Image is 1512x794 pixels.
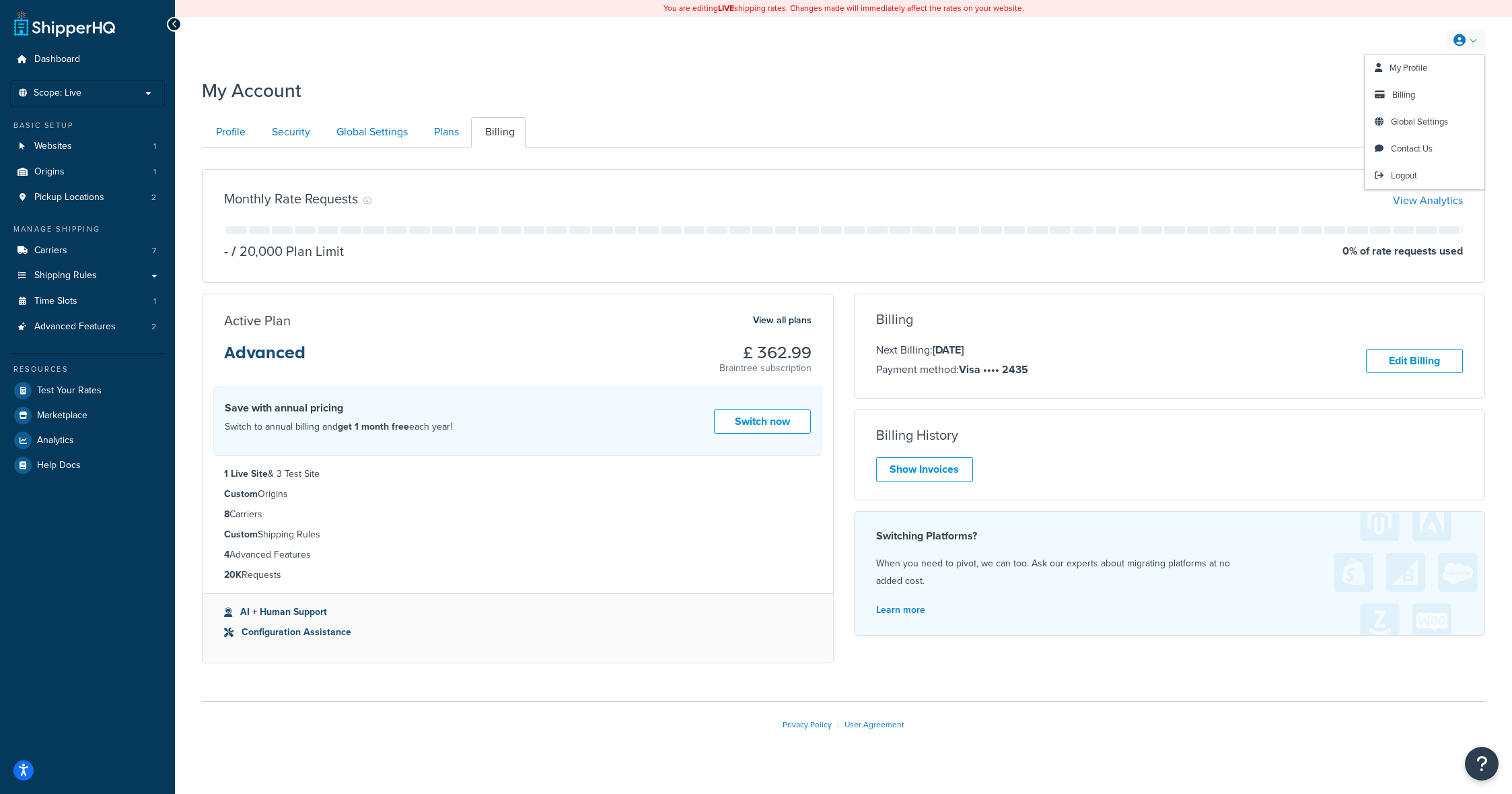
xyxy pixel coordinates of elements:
span: Test Your Rates [37,385,102,397]
a: Time Slots 1 [10,289,165,314]
a: User Agreement [844,719,904,731]
li: Advanced Features [10,315,165,339]
a: Origins 1 [10,160,165,185]
a: My Profile [1365,55,1484,81]
span: Websites [34,141,72,152]
strong: 1 Live Site [224,467,268,481]
a: Privacy Policy [783,719,832,731]
li: Carriers [224,507,812,522]
li: AI + Human Support [224,605,812,620]
strong: 4 [224,548,229,562]
span: 1 [153,141,156,152]
h3: £ 362.99 [719,344,812,362]
span: | [837,719,839,731]
a: Global Settings [1365,108,1484,135]
a: Test Your Rates [10,378,165,403]
a: ShipperHQ Home [14,10,115,37]
span: Scope: Live [34,88,81,99]
strong: Visa •••• 2435 [959,362,1028,377]
p: Payment method: [876,361,1028,378]
a: Carriers 7 [10,238,165,263]
strong: get 1 month free [338,420,409,434]
li: Carriers [10,238,165,263]
span: Logout [1391,169,1417,182]
a: View all plans [753,312,812,329]
li: Origins [10,160,165,185]
span: Time Slots [34,296,77,307]
b: LIVE [718,2,734,14]
p: 0 % of rate requests used [1342,242,1463,261]
span: Shipping Rules [34,270,97,282]
strong: 20K [224,568,242,582]
span: 2 [151,192,156,203]
h3: Active Plan [224,313,291,328]
a: Profile [202,117,256,147]
a: Global Settings [322,117,419,147]
div: Manage Shipping [10,224,165,235]
h3: Advanced [224,344,305,372]
a: Websites 1 [10,134,165,159]
div: Resources [10,364,165,375]
a: Marketplace [10,403,165,428]
span: Contact Us [1391,142,1433,155]
h3: Billing [876,312,913,327]
li: Shipping Rules [224,527,812,542]
span: Pickup Locations [34,192,104,203]
strong: Custom [224,527,258,541]
a: Analytics [10,428,165,453]
li: Requests [224,568,812,583]
h4: Switching Platforms? [876,528,1464,544]
strong: 8 [224,507,229,521]
a: View Analytics [1393,193,1463,208]
a: Show Invoices [876,457,973,482]
p: Switch to annual billing and each year! [225,418,452,436]
h3: Monthly Rate Requests [224,191,358,206]
li: Billing [1365,81,1484,108]
button: Open Resource Center [1465,747,1499,781]
a: Help Docs [10,453,165,477]
li: Pickup Locations [10,185,165,210]
a: Advanced Features 2 [10,315,165,339]
p: Braintree subscription [719,362,812,375]
span: Dashboard [34,54,80,65]
span: Carriers [34,245,67,257]
h3: Billing History [876,428,958,442]
a: Switch now [714,409,811,434]
span: My Profile [1390,61,1427,74]
a: Dashboard [10,47,165,72]
li: & 3 Test Site [224,467,812,482]
span: Advanced Features [34,321,116,333]
a: Plans [420,117,470,147]
span: Origins [34,166,65,178]
a: Contact Us [1365,135,1484,162]
span: 2 [151,321,156,333]
li: Advanced Features [224,548,812,562]
a: Logout [1365,162,1484,189]
a: Shipping Rules [10,263,165,288]
li: Websites [10,134,165,159]
a: Pickup Locations 2 [10,185,165,210]
span: Help Docs [37,460,81,471]
h4: Save with annual pricing [225,400,452,416]
p: - [224,242,228,261]
a: Security [258,117,321,147]
span: 7 [152,245,156,257]
span: Marketplace [37,410,87,422]
span: Analytics [37,435,74,446]
a: Edit Billing [1366,349,1463,374]
span: / [231,241,236,261]
li: Time Slots [10,289,165,314]
li: Configuration Assistance [224,625,812,640]
a: Billing [471,117,526,147]
a: Learn more [876,603,925,617]
span: 1 [153,166,156,178]
strong: Custom [224,487,258,501]
p: Next Billing: [876,341,1028,359]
